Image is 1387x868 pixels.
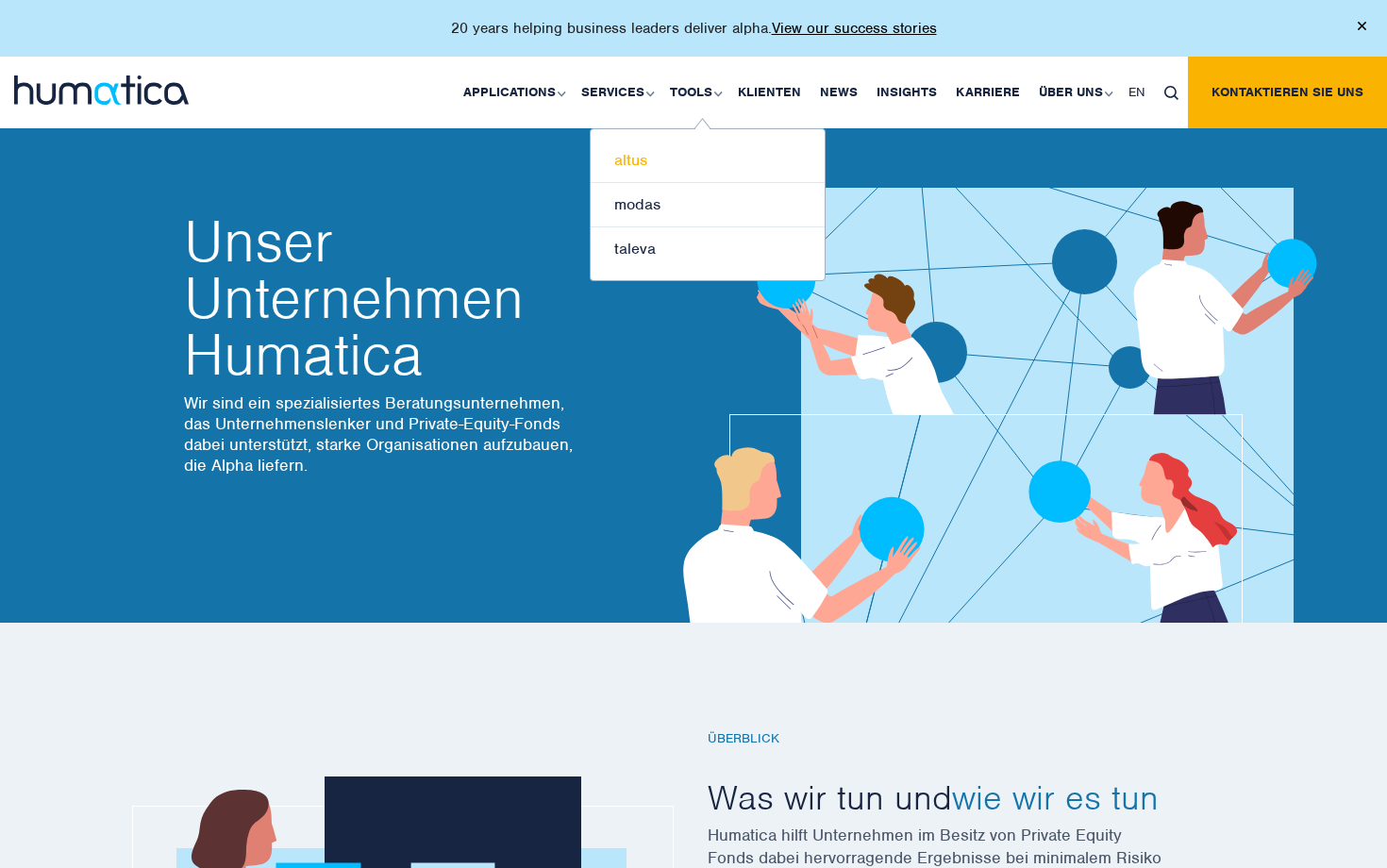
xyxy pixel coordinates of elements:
[946,57,1029,128] a: Karriere
[627,78,1369,623] img: about_banner1
[184,392,590,476] p: Wir sind ein spezialisiertes Beratungsunternehmen, das Unternehmenslenker und Private-Equity-Fond...
[1128,84,1145,100] span: EN
[14,75,189,105] img: logo
[591,183,825,227] a: modas
[772,19,937,38] a: View our success stories
[451,19,937,38] p: 20 years helping business leaders deliver alpha.
[572,57,660,128] a: Services
[708,776,1217,819] h2: Was wir tun und
[184,213,590,326] span: Unser Unternehmen
[728,57,810,128] a: Klienten
[1164,86,1178,100] img: search_icon
[810,57,867,128] a: News
[867,57,946,128] a: Insights
[1029,57,1119,128] a: Über uns
[184,213,590,383] h2: Humatica
[454,57,572,128] a: Applications
[1188,57,1387,128] a: Kontaktieren Sie uns
[591,227,825,271] a: taleva
[1119,57,1155,128] a: EN
[660,57,728,128] a: Tools
[952,776,1159,819] span: wie wir es tun
[591,139,825,183] a: altus
[708,731,1217,747] h6: Überblick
